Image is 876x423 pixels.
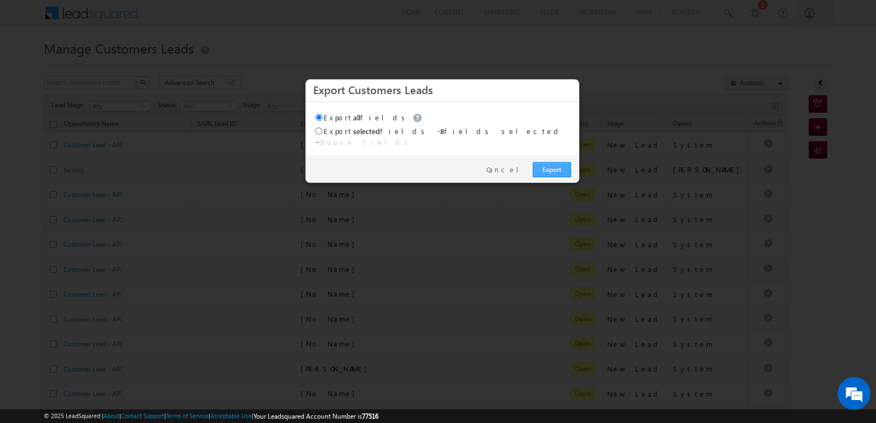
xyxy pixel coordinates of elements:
a: Contact Support [121,412,164,419]
span: © 2025 LeadSquared | | | | | [44,411,378,421]
a: About [103,412,119,419]
a: Choose fields [318,137,412,147]
span: selected [353,126,380,136]
span: 8 [440,126,444,136]
span: Your Leadsquared Account Number is [253,412,378,420]
a: Terms of Service [166,412,209,419]
a: Acceptable Use [210,412,252,419]
a: Export [533,162,571,177]
input: Exportallfields [315,114,322,121]
h3: Export Customers Leads [313,80,572,99]
input: Exportselectedfields [315,128,322,135]
label: Export fields [315,113,425,122]
span: 77516 [362,412,378,420]
span: - fields selected [437,126,562,136]
span: - [315,137,412,147]
a: Cancel [486,165,527,175]
label: Export fields [315,126,429,136]
span: all [353,113,360,122]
